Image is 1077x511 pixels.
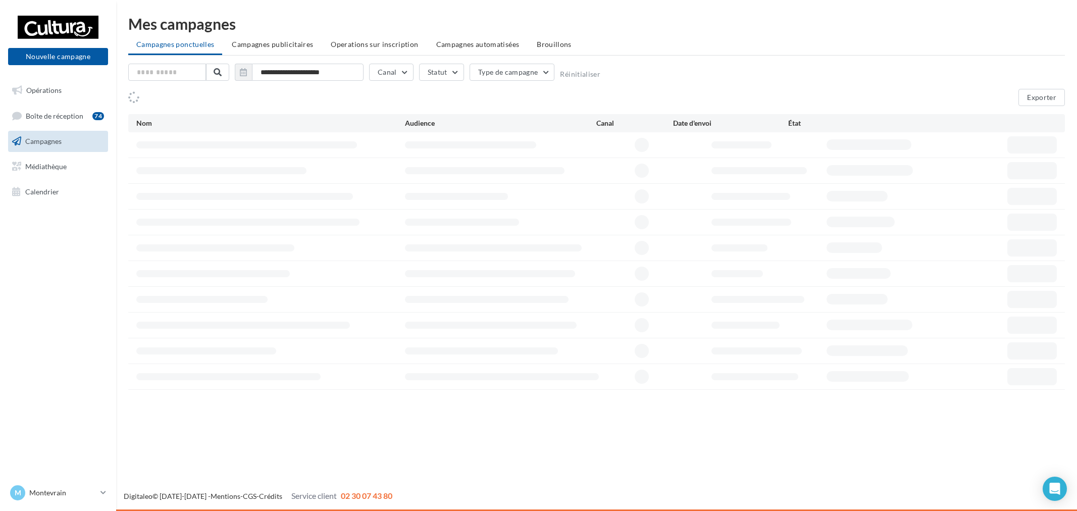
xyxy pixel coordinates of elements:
[26,86,62,94] span: Opérations
[6,181,110,202] a: Calendrier
[405,118,597,128] div: Audience
[673,118,788,128] div: Date d'envoi
[25,162,67,171] span: Médiathèque
[596,118,673,128] div: Canal
[6,80,110,101] a: Opérations
[788,118,903,128] div: État
[419,64,464,81] button: Statut
[25,187,59,195] span: Calendrier
[136,118,405,128] div: Nom
[6,131,110,152] a: Campagnes
[331,40,418,48] span: Operations sur inscription
[232,40,313,48] span: Campagnes publicitaires
[8,48,108,65] button: Nouvelle campagne
[6,156,110,177] a: Médiathèque
[291,491,337,500] span: Service client
[259,492,282,500] a: Crédits
[1043,477,1067,501] div: Open Intercom Messenger
[211,492,240,500] a: Mentions
[15,488,21,498] span: M
[243,492,257,500] a: CGS
[341,491,392,500] span: 02 30 07 43 80
[124,492,392,500] span: © [DATE]-[DATE] - - -
[6,105,110,127] a: Boîte de réception74
[369,64,414,81] button: Canal
[470,64,555,81] button: Type de campagne
[128,16,1065,31] div: Mes campagnes
[560,70,600,78] button: Réinitialiser
[26,111,83,120] span: Boîte de réception
[537,40,572,48] span: Brouillons
[25,137,62,145] span: Campagnes
[436,40,520,48] span: Campagnes automatisées
[124,492,152,500] a: Digitaleo
[92,112,104,120] div: 74
[29,488,96,498] p: Montevrain
[8,483,108,502] a: M Montevrain
[1018,89,1065,106] button: Exporter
